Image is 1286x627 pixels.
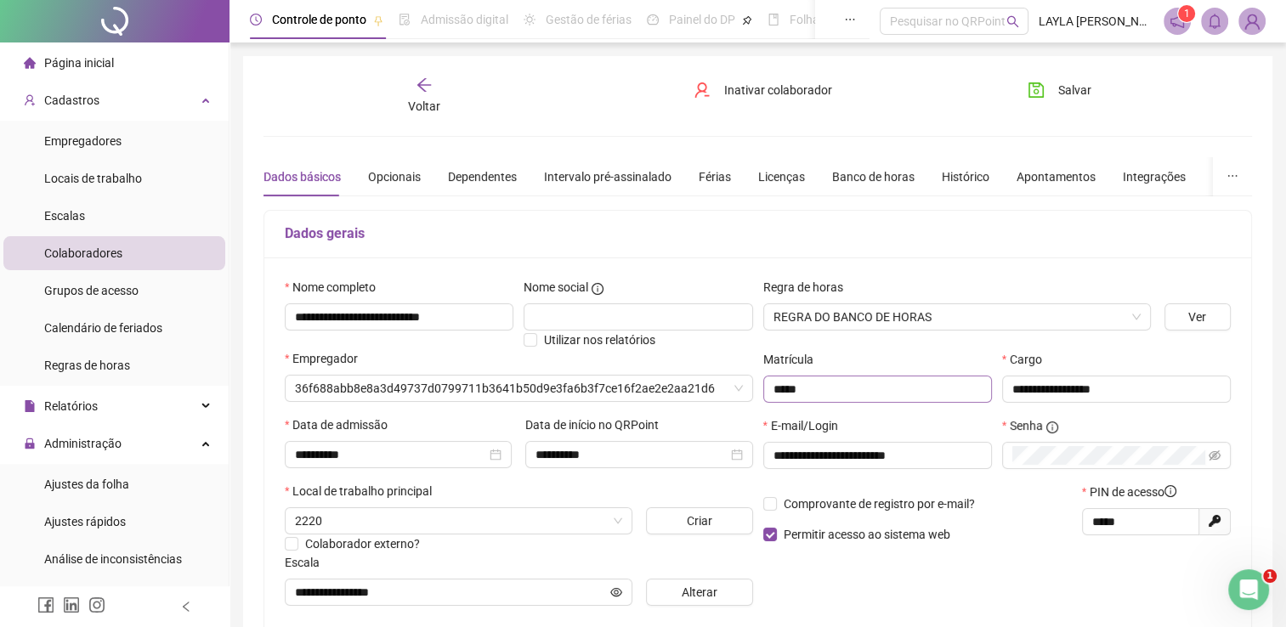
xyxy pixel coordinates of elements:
[263,167,341,186] div: Dados básicos
[408,99,440,113] span: Voltar
[1164,303,1231,330] button: Ver
[285,349,369,368] label: Empregador
[1017,167,1096,186] div: Apontamentos
[784,497,975,511] span: Comprovante de registro por e-mail?
[180,601,192,613] span: left
[44,93,99,107] span: Cadastros
[1002,350,1053,369] label: Cargo
[1006,15,1019,28] span: search
[646,579,753,606] button: Alterar
[295,508,622,534] span: 2220
[942,167,989,186] div: Histórico
[44,172,142,185] span: Locais de trabalho
[681,76,845,104] button: Inativar colaborador
[1039,12,1153,31] span: LAYLA [PERSON_NAME] - PERBRAS
[285,553,331,572] label: Escala
[44,284,139,297] span: Grupos de acesso
[399,14,411,25] span: file-done
[1010,416,1043,435] span: Senha
[44,552,182,566] span: Análise de inconsistências
[1058,81,1091,99] span: Salvar
[1227,170,1238,182] span: ellipsis
[24,438,36,449] span: lock
[768,14,779,25] span: book
[758,167,805,186] div: Licenças
[1188,308,1206,326] span: Ver
[647,14,659,25] span: dashboard
[1239,8,1265,34] img: 2561
[763,416,849,435] label: E-mail/Login
[250,14,262,25] span: clock-circle
[742,15,752,25] span: pushpin
[88,596,105,613] span: instagram
[832,167,915,186] div: Banco de horas
[44,321,162,335] span: Calendário de feriados
[544,167,671,186] div: Intervalo pré-assinalado
[448,167,517,186] div: Dependentes
[724,81,832,99] span: Inativar colaborador
[1123,167,1186,186] div: Integrações
[416,76,433,93] span: arrow-left
[844,14,856,25] span: ellipsis
[1090,483,1176,501] span: PIN de acesso
[525,415,670,434] label: Data de início no QRPoint
[37,596,54,613] span: facebook
[373,15,383,25] span: pushpin
[1263,569,1277,583] span: 1
[285,278,387,297] label: Nome completo
[682,583,717,602] span: Alterar
[1015,76,1104,104] button: Salvar
[773,304,1141,330] span: REGRA DO BANCO DE HORAS
[44,437,122,450] span: Administração
[524,14,535,25] span: sun
[63,596,80,613] span: linkedin
[44,359,130,372] span: Regras de horas
[610,586,622,598] span: eye
[44,246,122,260] span: Colaboradores
[544,333,655,347] span: Utilizar nos relatórios
[699,167,731,186] div: Férias
[763,278,854,297] label: Regra de horas
[524,278,588,297] span: Nome social
[272,13,366,26] span: Controle de ponto
[44,134,122,148] span: Empregadores
[305,537,420,551] span: Colaborador externo?
[592,283,603,295] span: info-circle
[24,94,36,106] span: user-add
[285,415,399,434] label: Data de admissão
[1207,14,1222,29] span: bell
[295,376,743,401] span: 36f688abb8e8a3d49737d0799711b3641b50d9e3fa6b3f7ce16f2ae2e2aa21d6
[368,167,421,186] div: Opcionais
[44,399,98,413] span: Relatórios
[44,477,129,491] span: Ajustes da folha
[687,511,712,530] span: Criar
[1170,14,1185,29] span: notification
[646,507,753,534] button: Criar
[1213,157,1252,196] button: ellipsis
[546,13,632,26] span: Gestão de férias
[24,57,36,69] span: home
[44,209,85,223] span: Escalas
[694,82,711,99] span: user-delete
[421,13,508,26] span: Admissão digital
[763,350,824,369] label: Matrícula
[285,482,443,500] label: Local de trabalho principal
[44,56,114,70] span: Página inicial
[1164,485,1176,497] span: info-circle
[1028,82,1045,99] span: save
[669,13,735,26] span: Painel do DP
[285,223,1231,244] h5: Dados gerais
[1209,449,1221,461] span: eye-invisible
[1178,5,1195,22] sup: 1
[790,13,898,26] span: Folha de pagamento
[1184,8,1190,20] span: 1
[24,400,36,412] span: file
[1228,569,1269,610] iframe: Intercom live chat
[784,528,950,541] span: Permitir acesso ao sistema web
[44,515,126,528] span: Ajustes rápidos
[1046,421,1058,433] span: info-circle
